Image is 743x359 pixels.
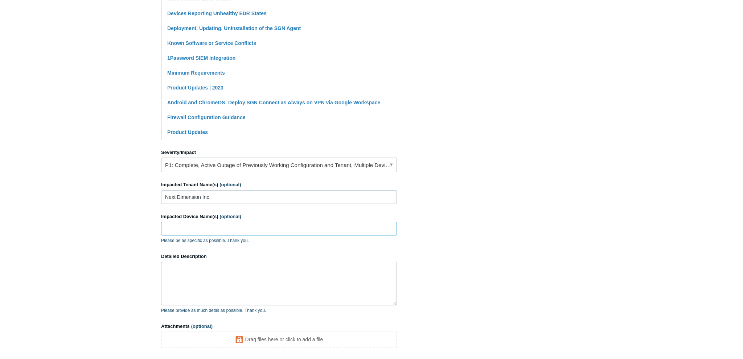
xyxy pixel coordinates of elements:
[161,323,397,330] label: Attachments
[219,182,241,187] span: (optional)
[161,253,397,260] label: Detailed Description
[167,85,223,91] a: Product Updates | 2023
[161,149,397,156] label: Severity/Impact
[167,70,225,76] a: Minimum Requirements
[167,40,256,46] a: Known Software or Service Conflicts
[167,55,235,61] a: 1Password SIEM Integration
[167,100,380,105] a: Android and ChromeOS: Deploy SGN Connect as Always on VPN via Google Workspace
[167,25,301,31] a: Deployment, Updating, Uninstallation of the SGN Agent
[167,114,245,120] a: Firewall Configuration Guidance
[161,307,397,314] p: Please provide as much detail as possible. Thank you.
[167,11,267,16] a: Devices Reporting Unhealthy EDR States
[161,181,397,188] label: Impacted Tenant Name(s)
[220,214,241,219] span: (optional)
[167,129,208,135] a: Product Updates
[161,237,397,244] p: Please be as specific as possible. Thank you.
[191,323,213,329] span: (optional)
[161,158,397,172] a: P1: Complete, Active Outage of Previously Working Configuration and Tenant, Multiple Devices
[161,213,397,220] label: Impacted Device Name(s)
